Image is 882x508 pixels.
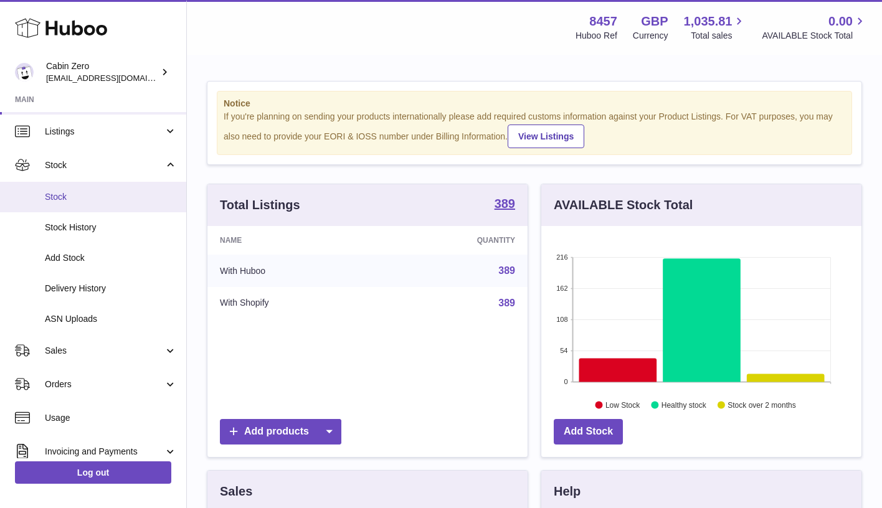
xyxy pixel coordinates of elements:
a: 389 [498,265,515,276]
span: Total sales [691,30,746,42]
td: With Shopify [207,287,380,319]
span: Add Stock [45,252,177,264]
span: Delivery History [45,283,177,294]
text: 108 [556,316,567,323]
span: 1,035.81 [684,13,733,30]
h3: Help [554,483,581,500]
a: Add products [220,419,341,444]
span: Stock [45,159,164,171]
div: Huboo Ref [576,30,617,42]
a: 389 [495,197,515,212]
strong: Notice [224,98,845,110]
text: Stock over 2 months [728,400,795,409]
strong: GBP [641,13,668,30]
span: ASN Uploads [45,313,177,325]
text: 54 [560,347,567,354]
h3: Sales [220,483,252,500]
text: 0 [564,378,567,385]
div: Cabin Zero [46,60,158,84]
td: With Huboo [207,255,380,287]
h3: AVAILABLE Stock Total [554,197,693,214]
img: debbychu@cabinzero.com [15,63,34,82]
span: Orders [45,379,164,390]
text: 162 [556,285,567,292]
text: 216 [556,253,567,261]
span: Usage [45,412,177,424]
span: 0.00 [828,13,853,30]
text: Healthy stock [661,400,707,409]
th: Quantity [380,226,528,255]
strong: 8457 [589,13,617,30]
span: Listings [45,126,164,138]
span: Sales [45,345,164,357]
div: Currency [633,30,668,42]
div: If you're planning on sending your products internationally please add required customs informati... [224,111,845,148]
a: Log out [15,461,171,484]
a: View Listings [508,125,584,148]
span: Stock History [45,222,177,233]
strong: 389 [495,197,515,210]
span: Stock [45,191,177,203]
th: Name [207,226,380,255]
a: Add Stock [554,419,623,444]
a: 389 [498,298,515,308]
text: Low Stock [605,400,640,409]
a: 0.00 AVAILABLE Stock Total [762,13,867,42]
span: Invoicing and Payments [45,446,164,458]
span: AVAILABLE Stock Total [762,30,867,42]
span: [EMAIL_ADDRESS][DOMAIN_NAME] [46,73,183,83]
h3: Total Listings [220,197,300,214]
a: 1,035.81 Total sales [684,13,747,42]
